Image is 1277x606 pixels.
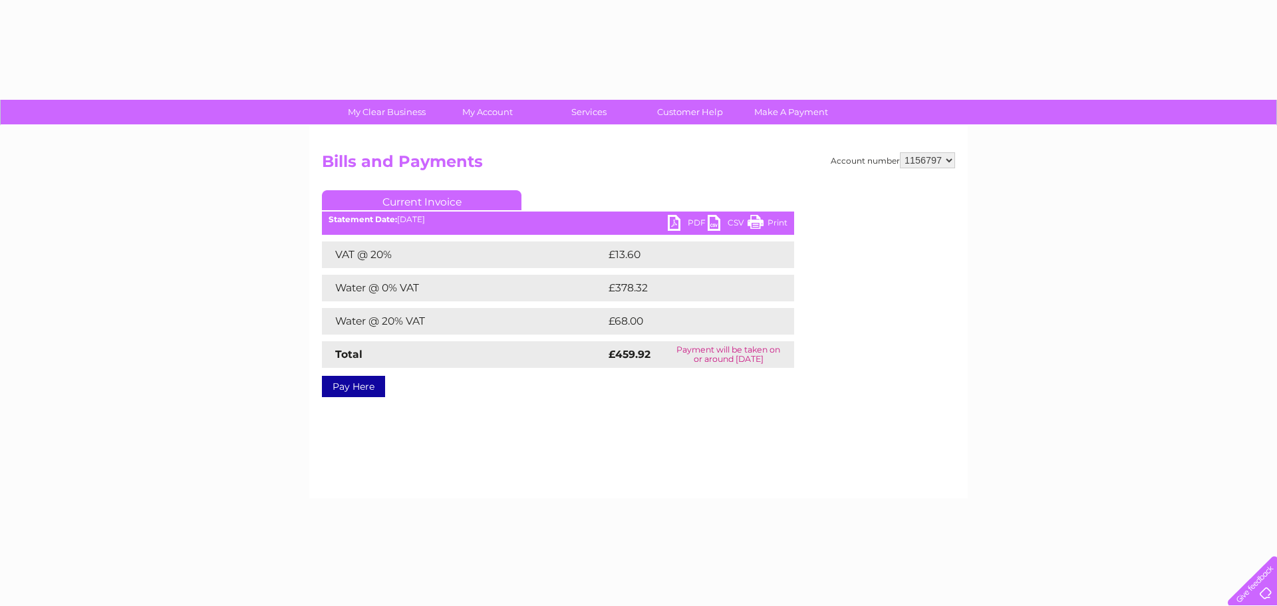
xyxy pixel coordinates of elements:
td: £13.60 [605,241,766,268]
td: £378.32 [605,275,770,301]
h2: Bills and Payments [322,152,955,178]
td: £68.00 [605,308,768,335]
a: Current Invoice [322,190,521,210]
a: My Clear Business [332,100,442,124]
b: Statement Date: [329,214,397,224]
td: Water @ 0% VAT [322,275,605,301]
a: Print [748,215,787,234]
a: Services [534,100,644,124]
a: CSV [708,215,748,234]
a: Make A Payment [736,100,846,124]
td: Payment will be taken on or around [DATE] [663,341,794,368]
a: Customer Help [635,100,745,124]
strong: Total [335,348,362,361]
a: Pay Here [322,376,385,397]
div: [DATE] [322,215,794,224]
td: VAT @ 20% [322,241,605,268]
div: Account number [831,152,955,168]
strong: £459.92 [609,348,650,361]
td: Water @ 20% VAT [322,308,605,335]
a: My Account [433,100,543,124]
a: PDF [668,215,708,234]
